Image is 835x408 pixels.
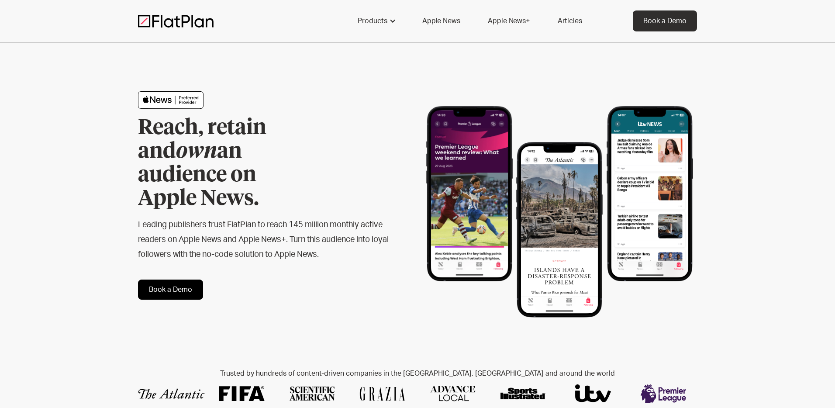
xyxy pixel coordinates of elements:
a: Book a Demo [633,10,697,31]
a: Apple News+ [477,10,540,31]
h2: Leading publishers trust FlatPlan to reach 145 million monthly active readers on Apple News and A... [138,218,390,262]
div: Products [347,10,405,31]
div: Book a Demo [643,16,687,26]
div: Products [358,16,387,26]
a: Articles [547,10,593,31]
a: Apple News [412,10,470,31]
